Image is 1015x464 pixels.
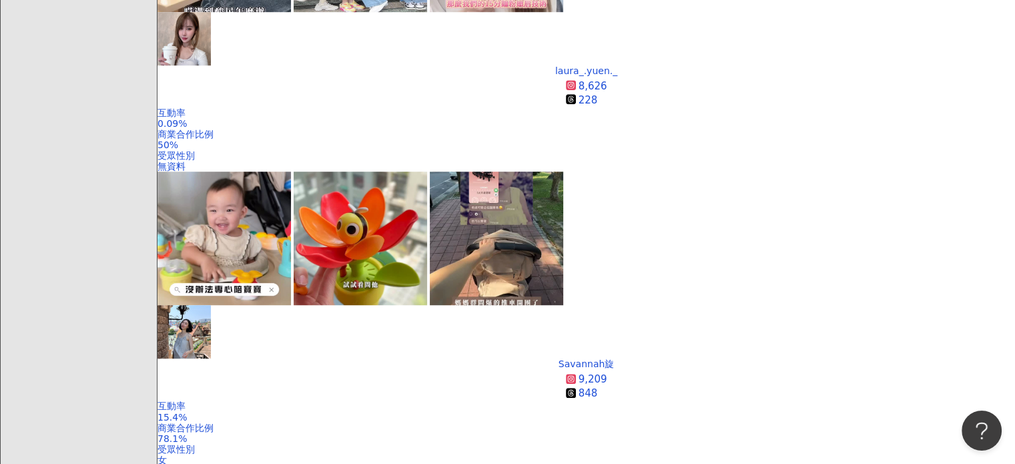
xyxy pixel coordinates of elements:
[157,150,1015,161] div: 受眾性別
[157,12,1015,65] a: KOL Avatar
[157,118,1015,129] div: 0.09%
[157,140,1015,150] div: 50%
[579,93,598,107] div: 228
[157,305,211,359] img: KOL Avatar
[294,172,427,305] img: post-image
[157,65,1015,172] a: laura_.yuen._8,626228互動率0.09%商業合作比例50%受眾性別無資料
[157,433,1015,444] div: 78.1%
[157,305,1015,359] a: KOL Avatar
[555,65,617,76] div: laura_.yuen._
[157,423,1015,433] div: 商業合作比例
[157,444,1015,455] div: 受眾性別
[559,359,615,369] div: Savannah旋
[430,172,563,305] img: post-image
[579,373,607,387] div: 9,209
[579,79,607,93] div: 8,626
[157,172,291,305] img: post-image
[157,107,1015,118] div: 互動率
[157,161,1015,172] div: 無資料
[157,129,1015,140] div: 商業合作比例
[157,12,211,65] img: KOL Avatar
[962,411,1002,451] iframe: Help Scout Beacon - Open
[157,401,1015,411] div: 互動率
[579,387,598,401] div: 848
[157,412,1015,423] div: 15.4%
